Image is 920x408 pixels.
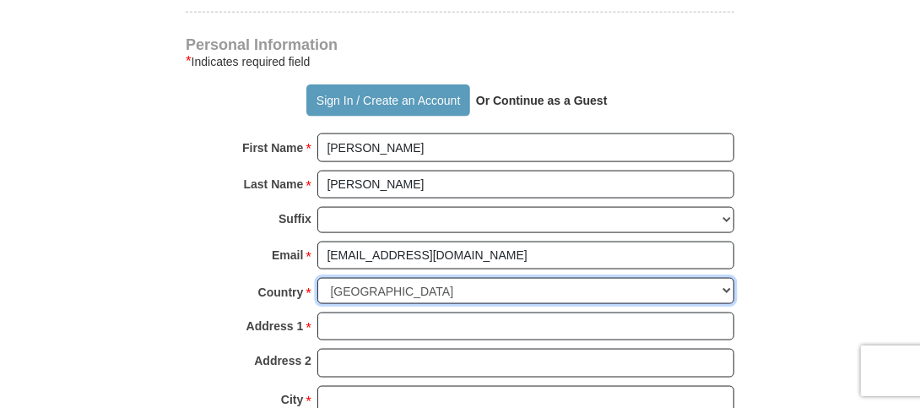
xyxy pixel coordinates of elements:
div: Indicates required field [186,52,734,72]
strong: Last Name [244,172,304,196]
strong: Email [272,243,303,267]
strong: Country [258,280,304,304]
strong: Or Continue as a Guest [476,94,608,107]
button: Sign In / Create an Account [306,84,469,117]
strong: Address 1 [246,314,304,338]
strong: First Name [242,136,303,160]
h4: Personal Information [186,38,734,52]
strong: Address 2 [254,349,311,373]
strong: Suffix [279,207,311,231]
